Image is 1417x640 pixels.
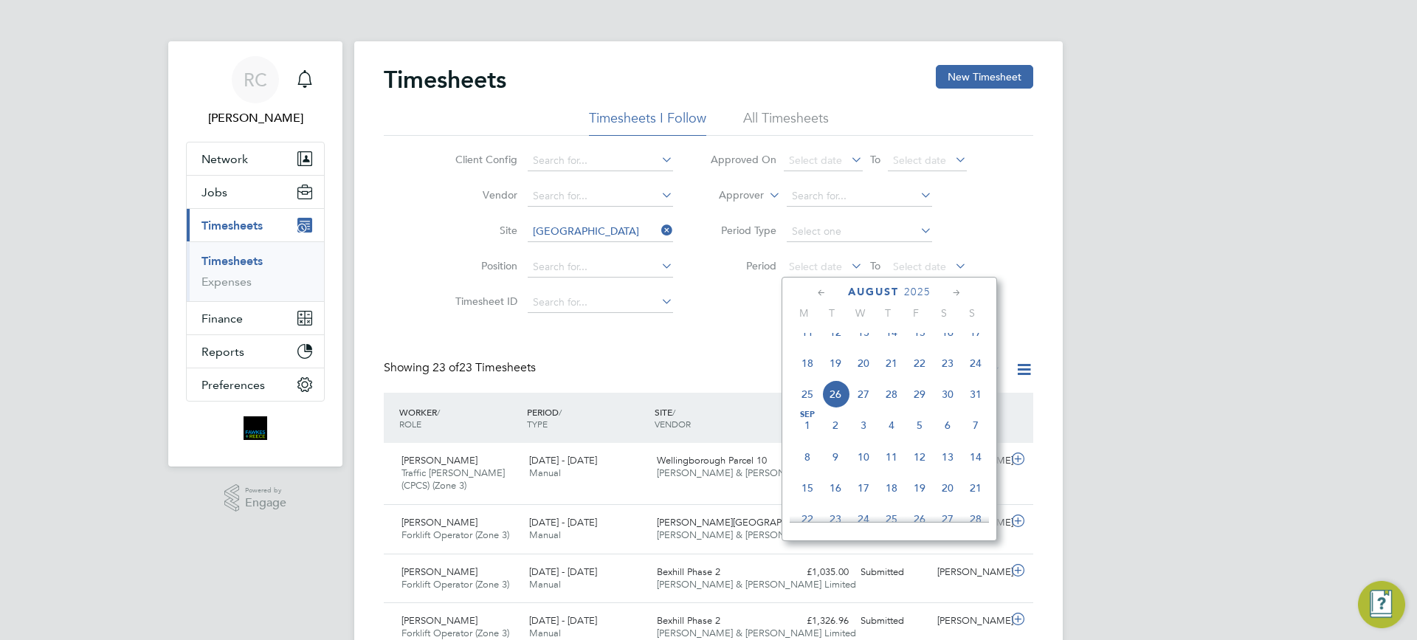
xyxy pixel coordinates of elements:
[790,306,818,320] span: M
[962,380,990,408] span: 31
[866,150,885,169] span: To
[849,443,878,471] span: 10
[848,286,899,298] span: August
[245,497,286,509] span: Engage
[793,380,821,408] span: 25
[855,609,931,633] div: Submitted
[906,474,934,502] span: 19
[529,529,561,541] span: Manual
[399,418,421,430] span: ROLE
[874,306,902,320] span: T
[793,474,821,502] span: 15
[793,443,821,471] span: 8
[529,627,561,639] span: Manual
[778,609,855,633] div: £1,326.96
[529,578,561,591] span: Manual
[818,306,846,320] span: T
[962,505,990,533] span: 28
[906,443,934,471] span: 12
[904,286,931,298] span: 2025
[821,349,849,377] span: 19
[245,484,286,497] span: Powered by
[186,56,325,127] a: RC[PERSON_NAME]
[201,152,248,166] span: Network
[878,443,906,471] span: 11
[931,609,1008,633] div: [PERSON_NAME]
[657,614,720,627] span: Bexhill Phase 2
[962,411,990,439] span: 7
[527,418,548,430] span: TYPE
[821,505,849,533] span: 23
[657,565,720,578] span: Bexhill Phase 2
[672,406,675,418] span: /
[821,411,849,439] span: 2
[934,349,962,377] span: 23
[878,349,906,377] span: 21
[916,362,1001,377] label: Submitted
[778,449,855,473] div: £995.85
[793,411,821,419] span: Sep
[697,188,764,203] label: Approver
[934,380,962,408] span: 30
[451,259,517,272] label: Position
[186,416,325,440] a: Go to home page
[778,511,855,535] div: £465.60
[934,474,962,502] span: 20
[849,411,878,439] span: 3
[906,380,934,408] span: 29
[401,627,509,639] span: Forklift Operator (Zone 3)
[201,312,243,326] span: Finance
[201,219,263,233] span: Timesheets
[401,578,509,591] span: Forklift Operator (Zone 3)
[793,505,821,533] span: 22
[962,443,990,471] span: 14
[821,443,849,471] span: 9
[906,411,934,439] span: 5
[906,318,934,346] span: 15
[789,154,842,167] span: Select date
[934,318,962,346] span: 16
[655,418,691,430] span: VENDOR
[878,474,906,502] span: 18
[201,345,244,359] span: Reports
[396,399,523,437] div: WORKER
[710,153,776,166] label: Approved On
[821,380,849,408] span: 26
[186,109,325,127] span: Robyn Clarke
[529,516,597,529] span: [DATE] - [DATE]
[651,399,779,437] div: SITE
[432,360,536,375] span: 23 Timesheets
[849,474,878,502] span: 17
[866,256,885,275] span: To
[936,65,1033,89] button: New Timesheet
[934,505,962,533] span: 27
[187,209,324,241] button: Timesheets
[906,349,934,377] span: 22
[528,221,673,242] input: Search for...
[187,142,324,175] button: Network
[187,176,324,208] button: Jobs
[710,259,776,272] label: Period
[451,224,517,237] label: Site
[821,318,849,346] span: 12
[962,318,990,346] span: 17
[432,360,459,375] span: 23 of
[451,153,517,166] label: Client Config
[201,185,227,199] span: Jobs
[849,380,878,408] span: 27
[244,416,267,440] img: bromak-logo-retina.png
[793,411,821,439] span: 1
[384,65,506,94] h2: Timesheets
[401,454,477,467] span: [PERSON_NAME]
[878,505,906,533] span: 25
[528,151,673,171] input: Search for...
[657,467,856,479] span: [PERSON_NAME] & [PERSON_NAME] Limited
[384,360,539,376] div: Showing
[451,295,517,308] label: Timesheet ID
[187,302,324,334] button: Finance
[878,411,906,439] span: 4
[657,578,856,591] span: [PERSON_NAME] & [PERSON_NAME] Limited
[906,505,934,533] span: 26
[893,154,946,167] span: Select date
[168,41,342,467] nav: Main navigation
